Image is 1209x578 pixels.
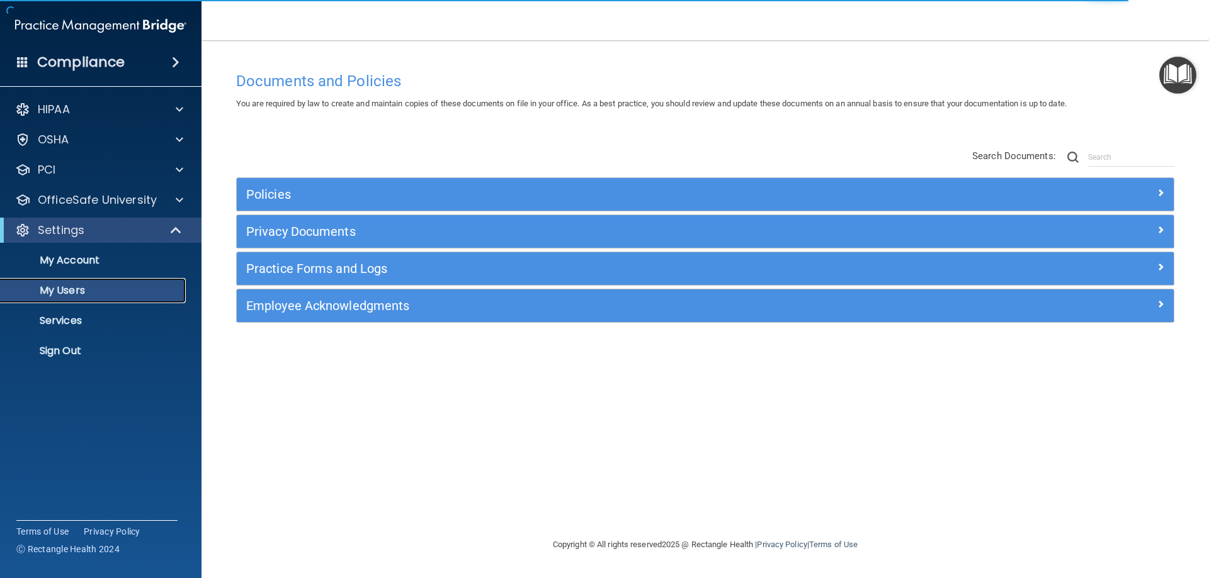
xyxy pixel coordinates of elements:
[16,543,120,555] span: Ⓒ Rectangle Health 2024
[246,221,1164,242] a: Privacy Documents
[246,299,930,313] h5: Employee Acknowledgments
[38,223,84,238] p: Settings
[38,132,69,147] p: OSHA
[757,540,807,549] a: Privacy Policy
[38,192,157,208] p: OfficeSafe University
[236,99,1067,108] span: You are required by law to create and maintain copies of these documents on file in your office. ...
[246,262,930,275] h5: Practice Forms and Logs
[236,73,1174,89] h4: Documents and Policies
[475,525,935,565] div: Copyright © All rights reserved 2025 @ Rectangle Health | |
[38,102,70,117] p: HIPAA
[8,345,180,357] p: Sign Out
[15,132,183,147] a: OSHA
[15,162,183,177] a: PCI
[991,489,1194,539] iframe: Drift Widget Chat Controller
[15,192,183,208] a: OfficeSafe University
[809,540,858,549] a: Terms of Use
[8,254,180,267] p: My Account
[1067,152,1079,163] img: ic-search.3b580494.png
[37,53,125,71] h4: Compliance
[246,296,1164,316] a: Employee Acknowledgments
[1159,57,1196,94] button: Open Resource Center
[1088,148,1174,167] input: Search
[8,284,180,297] p: My Users
[246,225,930,238] h5: Privacy Documents
[84,525,140,538] a: Privacy Policy
[15,13,186,38] img: PMB logo
[38,162,55,177] p: PCI
[8,314,180,327] p: Services
[246,184,1164,204] a: Policies
[246,187,930,201] h5: Policies
[246,258,1164,279] a: Practice Forms and Logs
[16,525,69,538] a: Terms of Use
[15,102,183,117] a: HIPAA
[972,150,1056,162] span: Search Documents:
[15,223,183,238] a: Settings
